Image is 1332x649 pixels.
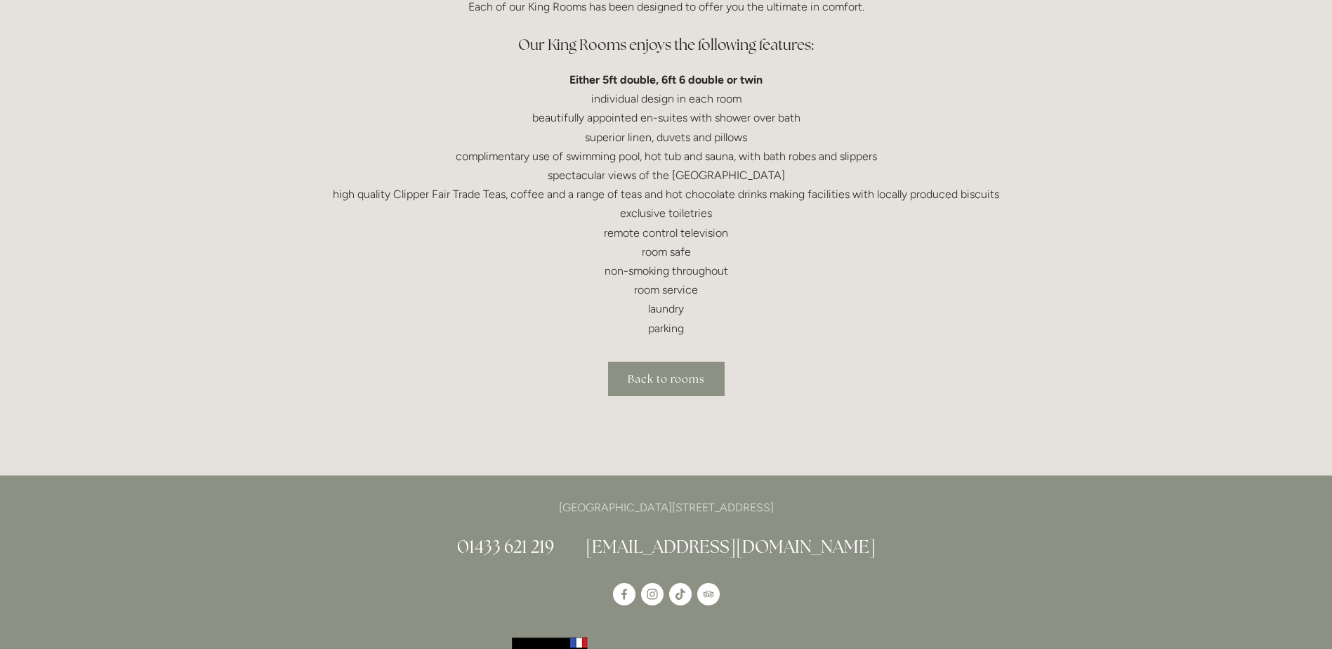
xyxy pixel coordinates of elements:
[331,70,1002,338] p: individual design in each room beautifully appointed en-suites with shower over bath superior lin...
[697,583,720,605] a: TripAdvisor
[669,583,692,605] a: TikTok
[613,583,635,605] a: Losehill House Hotel & Spa
[457,535,554,558] a: 01433 621 219
[586,535,876,558] a: [EMAIL_ADDRESS][DOMAIN_NAME]
[641,583,664,605] a: Instagram
[331,498,1002,517] p: [GEOGRAPHIC_DATA][STREET_ADDRESS]
[569,73,763,86] strong: Either 5ft double, 6ft 6 double or twin
[608,362,725,396] a: Back to rooms
[331,31,1002,59] h3: Our King Rooms enjoys the following features:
